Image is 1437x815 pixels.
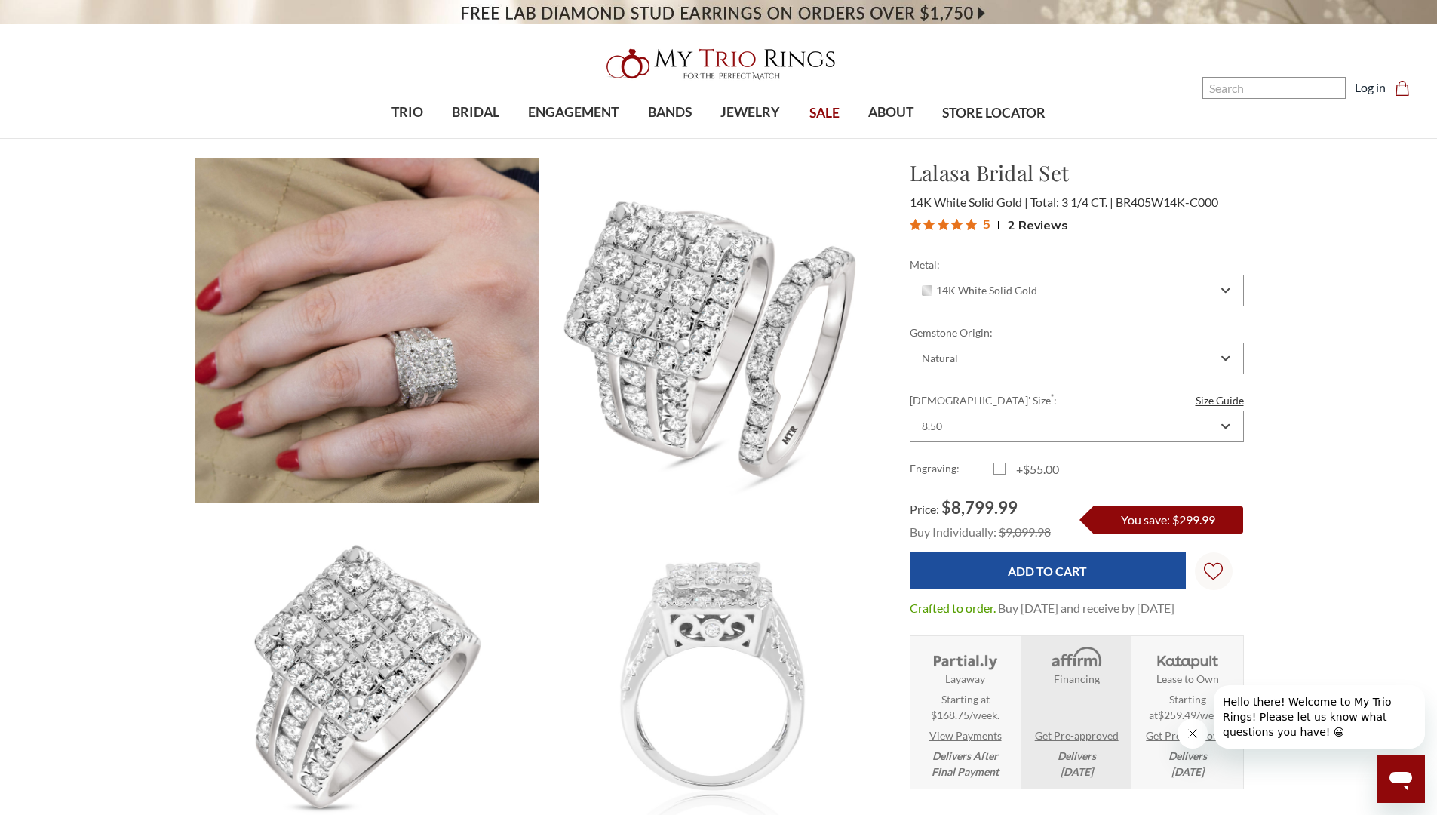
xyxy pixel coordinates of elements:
label: Engraving: [910,460,993,478]
span: $259.49/week [1158,709,1224,721]
span: You save: $299.99 [1121,512,1215,527]
a: Log in [1355,78,1386,97]
iframe: Message from company [1214,685,1425,749]
h1: Lalasa Bridal Set [910,157,1244,189]
li: Katapult [1133,636,1242,789]
button: submenu toggle [566,137,581,139]
span: Buy Individually: [910,524,996,539]
strong: Lease to Own [1156,671,1219,687]
span: 2 Reviews [1008,214,1068,236]
a: JEWELRY [706,88,794,137]
span: Total: 3 1/4 CT. [1030,195,1113,209]
em: Delivers After Final Payment [932,748,999,780]
svg: Wish Lists [1204,515,1223,628]
a: STORE LOCATOR [928,89,1060,138]
span: [DATE] [1061,765,1093,778]
a: Get Pre-approved [1035,727,1119,743]
img: Photo of Lalasa 3 1/4 CT. T.W. Princess Cluster Bridal Set 14K White Gold [BR405W-C000] [540,158,885,503]
div: 8.50 [922,420,942,432]
img: Affirm [1041,645,1111,671]
img: Layaway [930,645,1000,671]
span: JEWELRY [720,103,780,122]
li: Layaway [910,636,1020,789]
a: View Payments [929,727,1002,743]
span: SALE [809,103,840,123]
em: Delivers [1168,748,1207,780]
span: 14K White Solid Gold [910,195,1028,209]
button: Rated 5 out of 5 stars from 2 reviews. Jump to reviews. [910,214,1068,236]
iframe: Button to launch messaging window [1377,755,1425,803]
a: My Trio Rings [416,40,1020,88]
strong: Layaway [945,671,985,687]
span: Starting at . [1138,691,1238,723]
a: Cart with 0 items [1395,78,1419,97]
a: TRIO [377,88,438,137]
span: $9,099.98 [999,524,1051,539]
label: Gemstone Origin: [910,324,1244,340]
span: STORE LOCATOR [942,103,1046,123]
button: submenu toggle [662,137,677,139]
a: Wish Lists [1195,552,1233,590]
img: Katapult [1153,645,1223,671]
div: Combobox [910,275,1244,306]
img: My Trio Rings [598,40,840,88]
a: BANDS [634,88,706,137]
img: Photo of Lalasa 3 1/4 CT. T.W. Princess Cluster Bridal Set 14K White Gold [BR405W-C000] [195,158,539,503]
span: $8,799.99 [941,497,1018,518]
em: Delivers [1058,748,1096,780]
span: TRIO [391,103,423,122]
button: submenu toggle [743,137,758,139]
a: ABOUT [854,88,928,137]
input: Add to Cart [910,552,1186,589]
span: [DATE] [1171,765,1204,778]
span: 14K White Solid Gold [922,284,1038,297]
dd: Buy [DATE] and receive by [DATE] [998,599,1174,617]
div: Natural [922,352,958,364]
svg: cart.cart_preview [1395,81,1410,96]
span: ABOUT [868,103,913,122]
a: Size Guide [1196,392,1244,408]
button: submenu toggle [400,137,415,139]
div: Combobox [910,343,1244,374]
li: Affirm [1021,636,1131,789]
input: Search and use arrows or TAB to navigate results [1202,77,1346,99]
span: Price: [910,502,939,516]
span: 5 [983,214,990,233]
button: submenu toggle [468,137,484,139]
label: +$55.00 [993,460,1077,478]
span: BRIDAL [452,103,499,122]
a: SALE [794,89,853,138]
div: Combobox [910,411,1244,442]
a: Get Pre-approved [1146,727,1230,743]
label: Metal: [910,257,1244,272]
span: BANDS [648,103,692,122]
iframe: Close message [1178,718,1208,749]
a: BRIDAL [438,88,514,137]
span: BR405W14K-C000 [1116,195,1218,209]
span: ENGAGEMENT [528,103,619,122]
button: submenu toggle [883,137,898,139]
a: ENGAGEMENT [514,88,633,137]
strong: Financing [1054,671,1100,687]
label: [DEMOGRAPHIC_DATA]' Size : [910,392,1244,408]
span: Starting at $168.75/week. [931,691,999,723]
dt: Crafted to order. [910,599,996,617]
